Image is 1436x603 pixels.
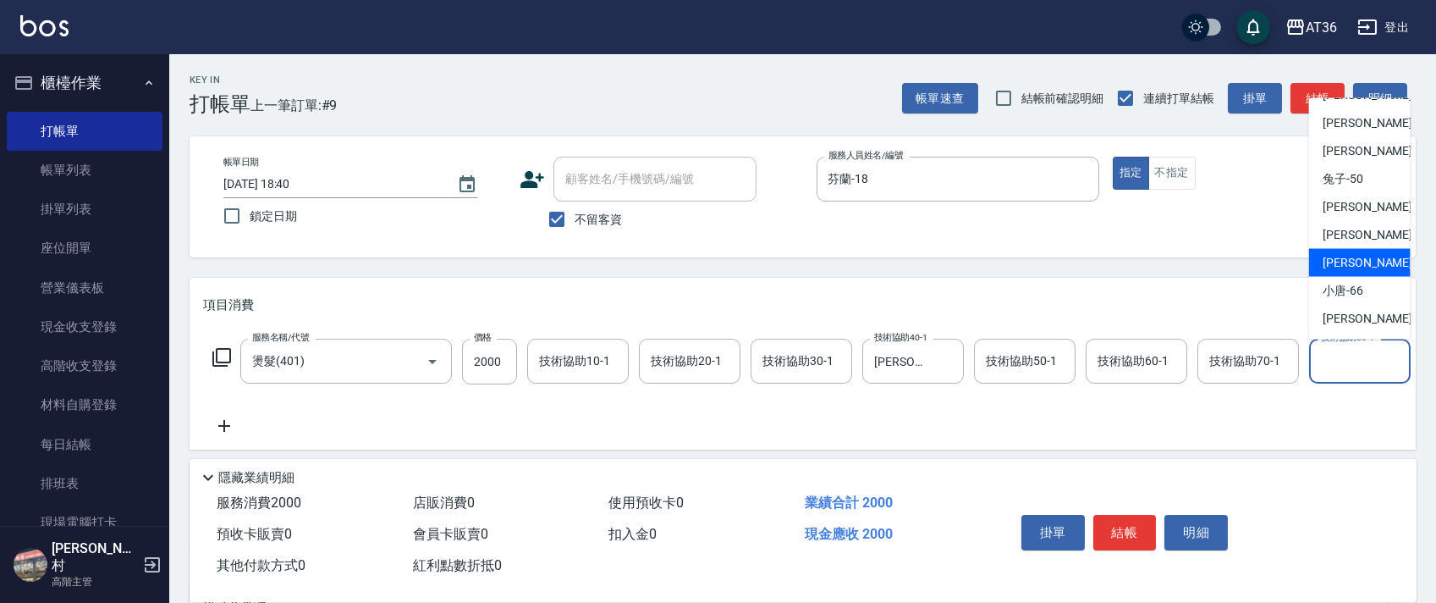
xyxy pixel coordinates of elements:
[1323,254,1429,272] span: [PERSON_NAME] -59
[1148,157,1196,190] button: 不指定
[203,296,254,314] p: 項目消費
[1113,157,1149,190] button: 指定
[1323,170,1363,188] span: 兔子 -50
[1236,10,1270,44] button: save
[7,425,162,464] a: 每日結帳
[52,540,138,574] h5: [PERSON_NAME]村
[474,331,492,344] label: 價格
[419,348,446,375] button: Open
[1164,515,1228,550] button: 明細
[1323,226,1429,244] span: [PERSON_NAME] -58
[447,164,487,205] button: Choose date, selected date is 2025-08-17
[1228,83,1282,114] button: 掛單
[1323,282,1363,300] span: 小唐 -66
[223,170,440,198] input: YYYY/MM/DD hh:mm
[805,495,893,511] span: 業績合計 2000
[1323,310,1436,328] span: [PERSON_NAME] -637
[413,495,475,511] span: 店販消費 0
[1323,142,1429,160] span: [PERSON_NAME] -36
[7,151,162,190] a: 帳單列表
[7,346,162,385] a: 高階收支登錄
[828,149,903,162] label: 服務人員姓名/編號
[1143,90,1214,108] span: 連續打單結帳
[1021,90,1104,108] span: 結帳前確認明細
[1279,10,1344,45] button: AT36
[874,331,927,344] label: 技術協助40-1
[52,574,138,589] p: 高階主管
[1290,83,1345,114] button: 結帳
[7,190,162,229] a: 掛單列表
[1306,17,1337,38] div: AT36
[413,526,488,542] span: 會員卡販賣 0
[217,495,301,511] span: 服務消費 2000
[190,92,250,116] h3: 打帳單
[7,307,162,346] a: 現金收支登錄
[7,503,162,542] a: 現場電腦打卡
[252,331,309,344] label: 服務名稱/代號
[7,464,162,503] a: 排班表
[1021,515,1085,550] button: 掛單
[190,75,250,86] h2: Key In
[608,526,657,542] span: 扣入金 0
[1351,12,1416,43] button: 登出
[217,526,292,542] span: 預收卡販賣 0
[7,112,162,151] a: 打帳單
[223,156,259,169] label: 帳單日期
[7,385,162,424] a: 材料自購登錄
[1323,114,1429,132] span: [PERSON_NAME] -33
[190,278,1416,332] div: 項目消費
[7,61,162,105] button: 櫃檯作業
[250,207,297,225] span: 鎖定日期
[805,526,893,542] span: 現金應收 2000
[218,469,294,487] p: 隱藏業績明細
[250,95,338,116] span: 上一筆訂單:#9
[575,211,622,229] span: 不留客資
[902,83,978,114] button: 帳單速查
[1323,198,1429,216] span: [PERSON_NAME] -55
[1323,86,1429,104] span: [PERSON_NAME] -28
[7,268,162,307] a: 營業儀表板
[217,557,305,573] span: 其他付款方式 0
[413,557,502,573] span: 紅利點數折抵 0
[1093,515,1157,550] button: 結帳
[14,548,47,582] img: Person
[1353,83,1407,114] button: 明細
[7,229,162,268] a: 座位開單
[20,15,69,36] img: Logo
[608,495,684,511] span: 使用預收卡 0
